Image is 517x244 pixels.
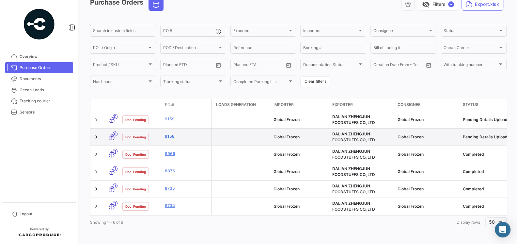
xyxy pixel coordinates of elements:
a: Expand/Collapse Row [93,186,100,192]
button: Open calendar [424,60,433,70]
span: DALIAN ZHENGJUN FOODSTUFFS CO.,LTD [332,131,375,142]
span: Global Frozen [274,169,300,174]
a: Documents [5,73,73,84]
a: Expand/Collapse Row [93,151,100,158]
span: Doc. Pending [125,152,146,157]
span: Global Frozen [274,134,300,139]
span: Global Frozen [398,134,424,139]
span: visibility_off [422,0,430,8]
span: Global Frozen [398,152,424,157]
a: 8734 [165,203,209,209]
span: Consignee [398,102,420,108]
input: From [373,63,383,68]
span: Sensors [20,109,70,115]
span: DALIAN ZHENGJUN FOODSTUFFS CO.,LTD [332,201,375,212]
span: Completed Packing List [233,80,288,85]
datatable-header-cell: Doc. Status [120,102,162,108]
span: Global Frozen [274,152,300,157]
a: 8966 [165,151,209,157]
div: Abrir Intercom Messenger [495,222,510,237]
span: Ocean Carrier [444,46,498,51]
span: POL / Origin [93,46,147,51]
datatable-header-cell: Consignee [395,99,460,111]
span: Logout [20,211,70,217]
input: To [247,63,271,68]
span: 0 [113,114,117,119]
span: Ocean Loads [20,87,70,93]
span: Display rows [457,220,480,225]
span: Documents [20,76,70,82]
span: 1 [113,201,117,206]
span: DALIAN ZHENGJUN FOODSTUFFS CO.,LTD [332,114,375,125]
span: Doc. Pending [125,169,146,174]
span: Tracking courier [20,98,70,104]
span: Overview [20,54,70,60]
a: Purchase Orders [5,62,73,73]
span: Doc. Pending [125,134,146,140]
span: PO # [165,102,174,108]
span: Global Frozen [274,204,300,209]
span: DALIAN ZHENGJUN FOODSTUFFS CO.,LTD [332,166,375,177]
button: Clear filters [300,76,330,87]
span: Importer [274,102,294,108]
span: 0 [113,131,117,136]
span: Global Frozen [274,186,300,191]
span: 1 [113,183,117,188]
a: Sensors [5,107,73,118]
input: To [177,63,201,68]
span: Global Frozen [274,117,300,122]
a: 8875 [165,168,209,174]
span: Status [444,29,498,34]
span: DALIAN ZHENGJUN FOODSTUFFS CO.,LTD [332,183,375,194]
span: Doc. Pending [125,186,146,192]
span: Global Frozen [398,169,424,174]
span: Global Frozen [398,186,424,191]
a: Expand/Collapse Row [93,116,100,123]
span: Doc. Pending [125,117,146,122]
span: 50 [489,219,495,225]
span: Purchase Orders [20,65,70,71]
button: Open calendar [213,60,223,70]
a: 9158 [165,133,209,139]
span: ✓ [448,1,454,7]
datatable-header-cell: Transport mode [103,102,120,108]
span: Showing 1 - 6 of 6 [90,220,123,225]
a: Overview [5,51,73,62]
datatable-header-cell: Loads generation [212,99,271,111]
a: Expand/Collapse Row [93,203,100,210]
span: Product / SKU [93,63,147,68]
span: 1 [113,166,117,171]
button: Open calendar [284,60,293,70]
input: To [387,63,411,68]
span: 1 [113,149,117,154]
span: DALIAN ZHENGJUN FOODSTUFFS CO.,LTD [332,149,375,160]
datatable-header-cell: PO # [162,99,211,111]
input: From [233,63,243,68]
span: Global Frozen [398,204,424,209]
span: Exporter [332,102,353,108]
span: With tracking number [444,63,498,68]
a: Expand/Collapse Row [93,168,100,175]
span: Consignee [373,29,428,34]
span: Doc. Pending [125,204,146,209]
span: Exporters [233,29,288,34]
a: Expand/Collapse Row [93,134,100,140]
span: Documentation Status [303,63,357,68]
span: Status [463,102,478,108]
span: POD / Destination [163,46,217,51]
span: Has Loads [93,80,147,85]
a: 8735 [165,185,209,191]
a: Ocean Loads [5,84,73,96]
datatable-header-cell: Importer [271,99,330,111]
datatable-header-cell: Exporter [330,99,395,111]
a: Tracking courier [5,96,73,107]
span: Importers [303,29,357,34]
input: From [163,63,172,68]
span: Loads generation [216,102,256,108]
a: 9159 [165,116,209,122]
span: Global Frozen [398,117,424,122]
span: Tracking status [163,80,217,85]
img: powered-by.png [23,8,55,41]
